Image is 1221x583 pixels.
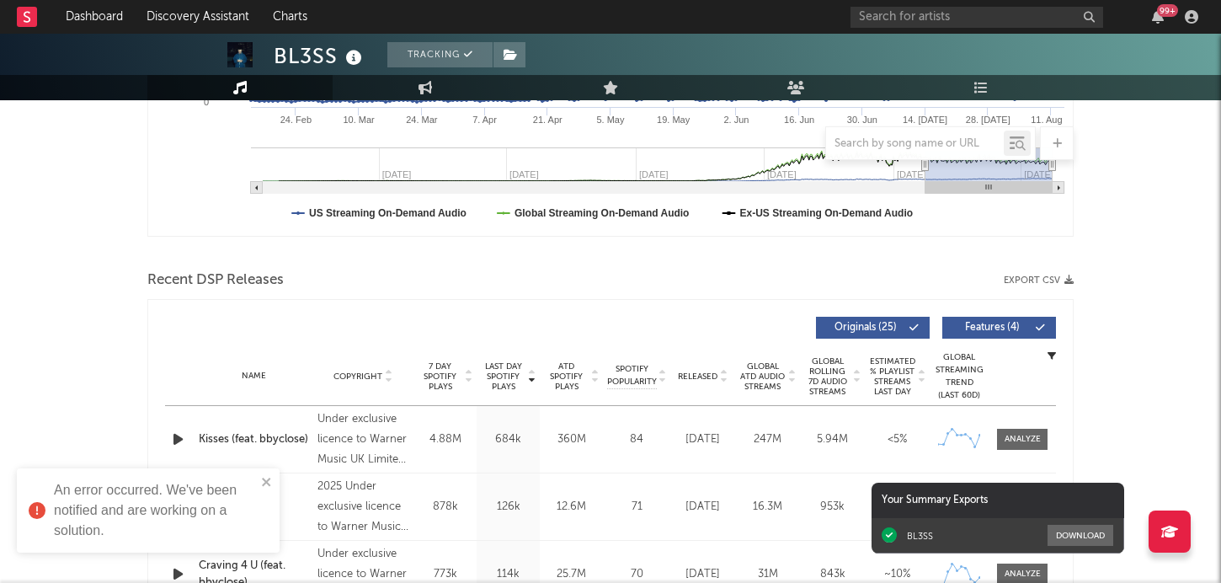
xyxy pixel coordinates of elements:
[739,566,796,583] div: 31M
[387,42,493,67] button: Tracking
[481,499,536,516] div: 126k
[607,431,666,448] div: 84
[280,115,312,125] text: 24. Feb
[1152,10,1164,24] button: 99+
[418,361,462,392] span: 7 Day Spotify Plays
[934,351,984,402] div: Global Streaming Trend (Last 60D)
[740,207,914,219] text: Ex-US Streaming On-Demand Audio
[678,372,717,382] span: Released
[544,499,599,516] div: 12.6M
[1157,4,1178,17] div: 99 +
[953,323,1031,333] span: Features ( 4 )
[739,499,796,516] div: 16.3M
[481,361,525,392] span: Last Day Spotify Plays
[1004,275,1074,286] button: Export CSV
[804,431,861,448] div: 5.94M
[804,566,861,583] div: 843k
[515,207,690,219] text: Global Streaming On-Demand Audio
[903,115,947,125] text: 14. [DATE]
[657,115,690,125] text: 19. May
[544,431,599,448] div: 360M
[674,499,731,516] div: [DATE]
[784,115,814,125] text: 16. Jun
[869,499,925,516] div: ~ 10 %
[199,370,309,382] div: Name
[333,372,382,382] span: Copyright
[827,323,904,333] span: Originals ( 25 )
[1048,525,1113,546] button: Download
[739,361,786,392] span: Global ATD Audio Streams
[869,431,925,448] div: <5%
[804,499,861,516] div: 953k
[147,270,284,291] span: Recent DSP Releases
[826,137,1004,151] input: Search by song name or URL
[607,363,657,388] span: Spotify Popularity
[317,409,409,470] div: Under exclusive licence to Warner Music UK Limited. A SIGNAL >> SUPPLY release, © 2024 BL3SS
[544,361,589,392] span: ATD Spotify Plays
[418,431,472,448] div: 4.88M
[674,431,731,448] div: [DATE]
[261,475,273,491] button: close
[739,431,796,448] div: 247M
[481,431,536,448] div: 684k
[343,115,375,125] text: 10. Mar
[204,97,209,107] text: 0
[869,356,915,397] span: Estimated % Playlist Streams Last Day
[907,530,933,542] div: BL3SS
[309,207,467,219] text: US Streaming On-Demand Audio
[418,566,472,583] div: 773k
[544,566,599,583] div: 25.7M
[674,566,731,583] div: [DATE]
[804,356,850,397] span: Global Rolling 7D Audio Streams
[317,477,409,538] div: 2025 Under exclusive licence to Warner Music UK Limited. A SIGNAL >> SUPPLY release, © 2024 BL3SS
[607,499,666,516] div: 71
[816,317,930,339] button: Originals(25)
[942,317,1056,339] button: Features(4)
[1031,115,1062,125] text: 11. Aug
[199,431,309,448] a: Kisses (feat. bbyclose)
[472,115,497,125] text: 7. Apr
[596,115,625,125] text: 5. May
[54,480,256,541] div: An error occurred. We've been notified and are working on a solution.
[274,42,366,70] div: BL3SS
[869,566,925,583] div: ~ 10 %
[847,115,877,125] text: 30. Jun
[1024,169,1053,179] text: [DATE]
[481,566,536,583] div: 114k
[966,115,1010,125] text: 28. [DATE]
[850,7,1103,28] input: Search for artists
[418,499,472,516] div: 878k
[872,483,1124,518] div: Your Summary Exports
[533,115,563,125] text: 21. Apr
[406,115,438,125] text: 24. Mar
[723,115,749,125] text: 2. Jun
[607,566,666,583] div: 70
